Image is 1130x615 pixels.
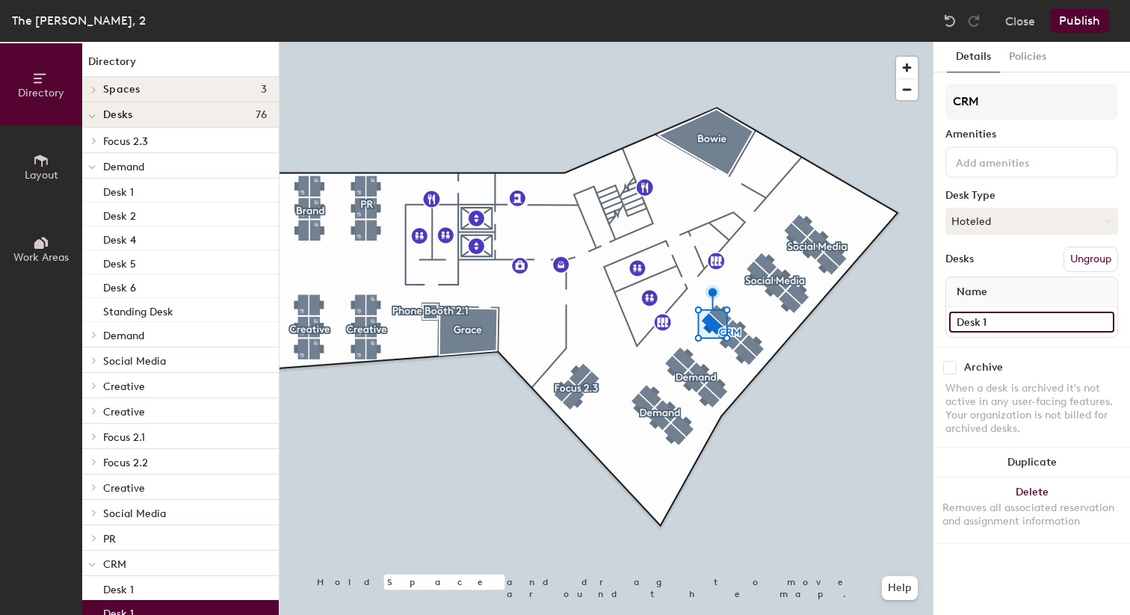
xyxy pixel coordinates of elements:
[103,301,173,318] p: Standing Desk
[103,507,166,520] span: Social Media
[882,576,918,600] button: Help
[18,87,64,99] span: Directory
[103,205,136,223] p: Desk 2
[942,501,1121,528] div: Removes all associated reservation and assignment information
[103,558,126,571] span: CRM
[103,84,141,96] span: Spaces
[1005,9,1035,33] button: Close
[945,382,1118,436] div: When a desk is archived it's not active in any user-facing features. Your organization is not bil...
[103,355,166,368] span: Social Media
[103,253,136,271] p: Desk 5
[947,42,1000,72] button: Details
[945,190,1118,202] div: Desk Type
[103,482,145,495] span: Creative
[256,109,267,121] span: 76
[103,161,144,173] span: Demand
[103,579,134,596] p: Desk 1
[1063,247,1118,272] button: Ungroup
[103,135,148,148] span: Focus 2.3
[103,330,144,342] span: Demand
[949,312,1114,333] input: Unnamed desk
[953,152,1087,170] input: Add amenities
[1050,9,1109,33] button: Publish
[261,84,267,96] span: 3
[25,169,58,182] span: Layout
[945,208,1118,235] button: Hoteled
[1000,42,1055,72] button: Policies
[949,279,995,306] span: Name
[966,13,981,28] img: Redo
[942,13,957,28] img: Undo
[933,448,1130,478] button: Duplicate
[103,229,136,247] p: Desk 4
[103,380,145,393] span: Creative
[964,362,1003,374] div: Archive
[103,533,116,546] span: PR
[945,129,1118,140] div: Amenities
[103,406,145,418] span: Creative
[933,478,1130,543] button: DeleteRemoves all associated reservation and assignment information
[12,11,146,30] div: The [PERSON_NAME], 2
[82,54,279,77] h1: Directory
[103,457,148,469] span: Focus 2.2
[103,109,132,121] span: Desks
[13,251,69,264] span: Work Areas
[103,277,136,294] p: Desk 6
[103,431,145,444] span: Focus 2.1
[945,253,974,265] div: Desks
[103,182,134,199] p: Desk 1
